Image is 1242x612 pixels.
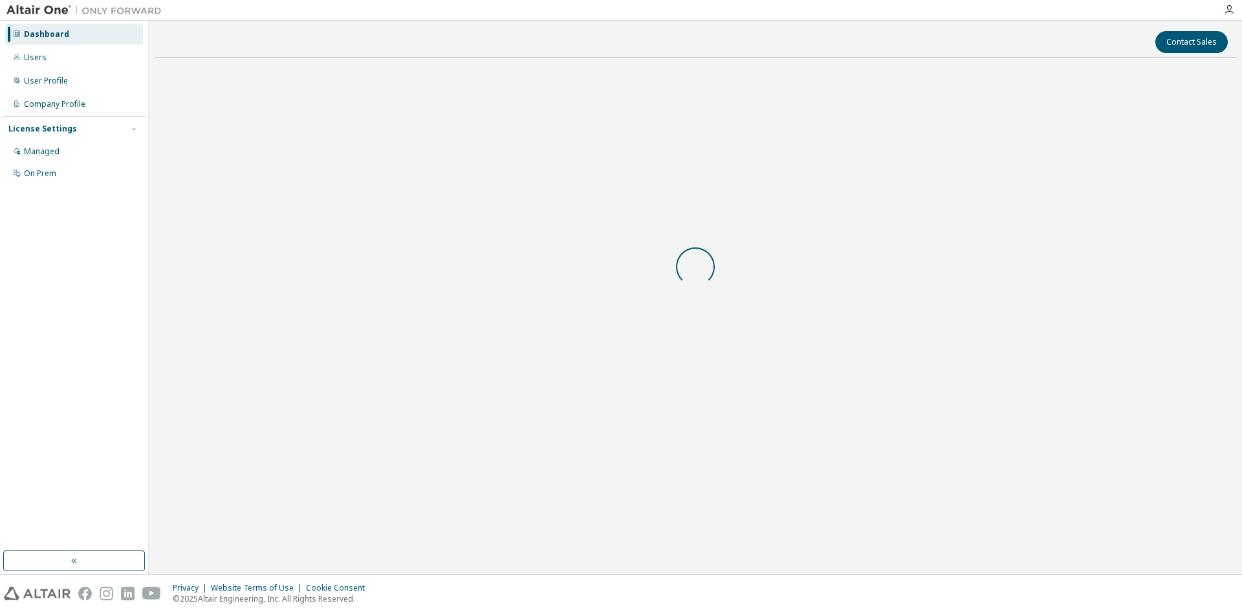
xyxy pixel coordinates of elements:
[24,52,47,63] div: Users
[142,587,161,600] img: youtube.svg
[78,587,92,600] img: facebook.svg
[24,146,60,157] div: Managed
[306,583,373,593] div: Cookie Consent
[8,124,77,134] div: License Settings
[100,587,113,600] img: instagram.svg
[211,583,306,593] div: Website Terms of Use
[121,587,135,600] img: linkedin.svg
[1155,31,1228,53] button: Contact Sales
[24,168,56,179] div: On Prem
[24,99,85,109] div: Company Profile
[173,583,211,593] div: Privacy
[24,76,68,86] div: User Profile
[173,593,373,604] p: © 2025 Altair Engineering, Inc. All Rights Reserved.
[6,4,168,17] img: Altair One
[24,29,69,40] div: Dashboard
[4,587,71,600] img: altair_logo.svg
